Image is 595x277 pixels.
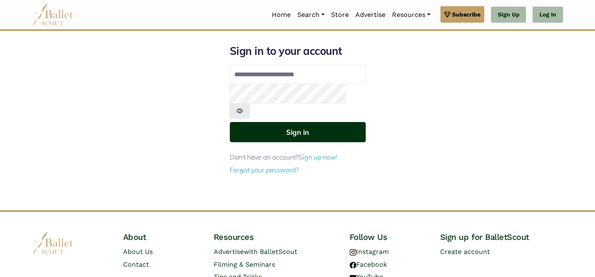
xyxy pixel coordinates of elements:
a: Subscribe [440,6,484,23]
h4: Resources [214,232,336,242]
a: Store [328,6,352,23]
a: Forgot your password? [230,166,299,174]
h1: Sign in to your account [230,44,366,58]
span: Subscribe [452,10,481,19]
a: Create account [440,248,490,256]
a: Home [268,6,294,23]
a: Contact [123,261,149,268]
a: Search [294,6,328,23]
a: Advertisewith BalletScout [214,248,297,256]
a: Sign Up [491,7,526,23]
a: Sign up now! [299,153,338,161]
img: logo [33,232,74,254]
span: with BalletScout [244,248,297,256]
p: Don't have an account? [230,152,366,163]
img: instagram logo [350,249,356,256]
a: Log In [532,7,562,23]
h4: Sign up for BalletScout [440,232,563,242]
a: About Us [123,248,153,256]
button: Sign in [230,122,366,142]
a: Filming & Seminars [214,261,275,268]
img: gem.svg [444,10,450,19]
h4: Follow Us [350,232,427,242]
a: Advertise [352,6,389,23]
img: facebook logo [350,262,356,268]
h4: About [123,232,201,242]
a: Facebook [350,261,387,268]
a: Instagram [350,248,389,256]
a: Resources [389,6,434,23]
